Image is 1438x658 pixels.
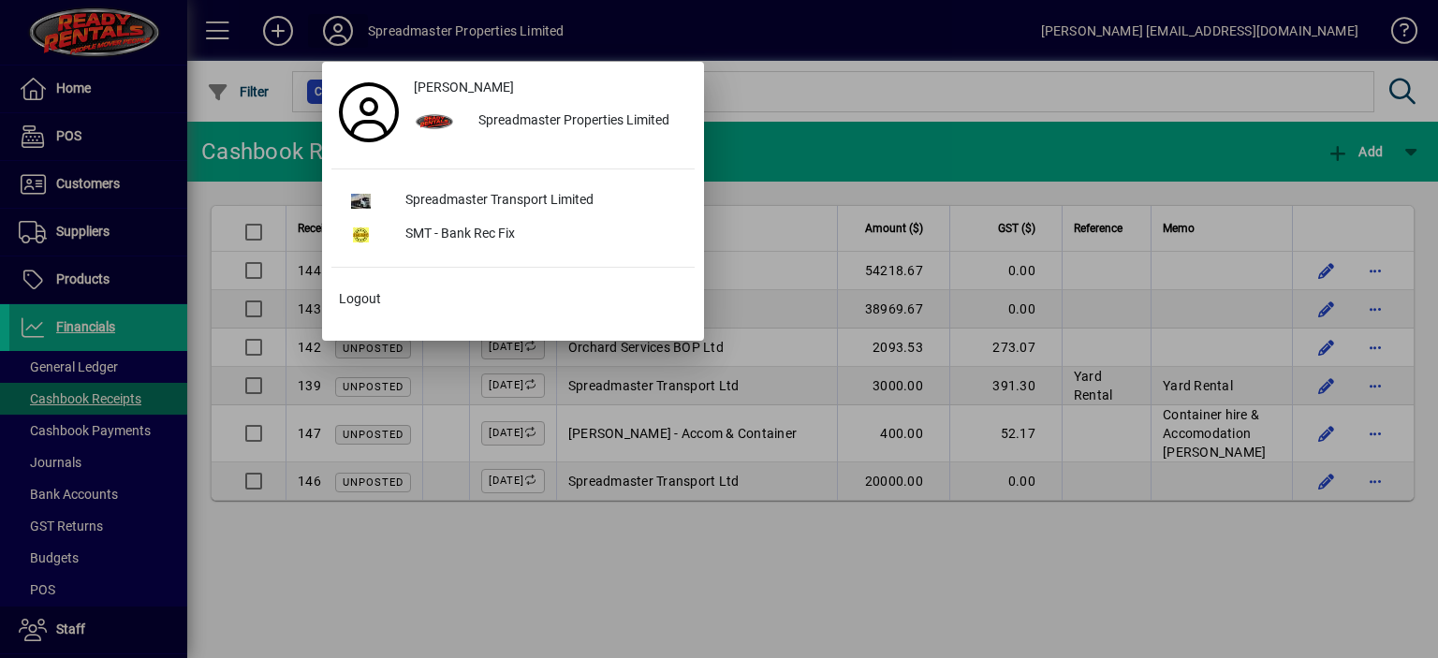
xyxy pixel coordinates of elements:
div: SMT - Bank Rec Fix [390,218,695,252]
div: Spreadmaster Properties Limited [463,105,695,139]
button: Logout [331,283,695,316]
span: [PERSON_NAME] [414,78,514,97]
button: Spreadmaster Properties Limited [406,105,695,139]
span: Logout [339,289,381,309]
div: Spreadmaster Transport Limited [390,184,695,218]
a: [PERSON_NAME] [406,71,695,105]
button: SMT - Bank Rec Fix [331,218,695,252]
button: Spreadmaster Transport Limited [331,184,695,218]
a: Profile [331,95,406,129]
